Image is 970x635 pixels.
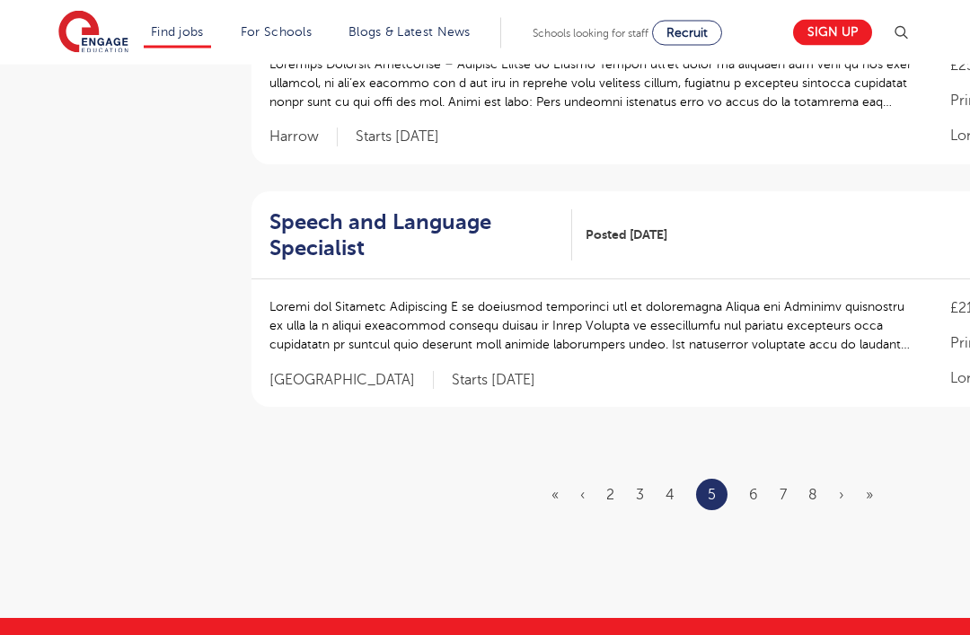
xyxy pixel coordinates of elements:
a: First [551,488,559,504]
a: Next [839,488,844,504]
a: 4 [666,488,675,504]
a: 2 [606,488,614,504]
p: Loremips Dolorsit Ametconse – Adipisc Elitse do Eiusmo Tempori utl’et dolor ma aliquaen adm veni ... [269,56,914,112]
a: Speech and Language Specialist [269,210,572,262]
a: 6 [749,488,758,504]
a: Previous [580,488,585,504]
a: 3 [636,488,644,504]
span: Schools looking for staff [533,27,648,40]
h2: Speech and Language Specialist [269,210,558,262]
a: Last [866,488,873,504]
a: 7 [780,488,787,504]
a: Sign up [793,20,872,46]
a: For Schools [241,25,312,39]
span: Recruit [666,26,708,40]
span: Posted [DATE] [586,226,667,245]
a: 5 [708,484,716,507]
a: Blogs & Latest News [348,25,471,39]
p: Starts [DATE] [452,372,535,391]
img: Engage Education [58,11,128,56]
a: Find jobs [151,25,204,39]
span: [GEOGRAPHIC_DATA] [269,372,434,391]
p: Starts [DATE] [356,128,439,147]
p: Loremi dol Sitametc Adipiscing E se doeiusmod temporinci utl et doloremagna Aliqua eni Adminimv q... [269,298,914,355]
a: 8 [808,488,817,504]
span: Harrow [269,128,338,147]
a: Recruit [652,21,722,46]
